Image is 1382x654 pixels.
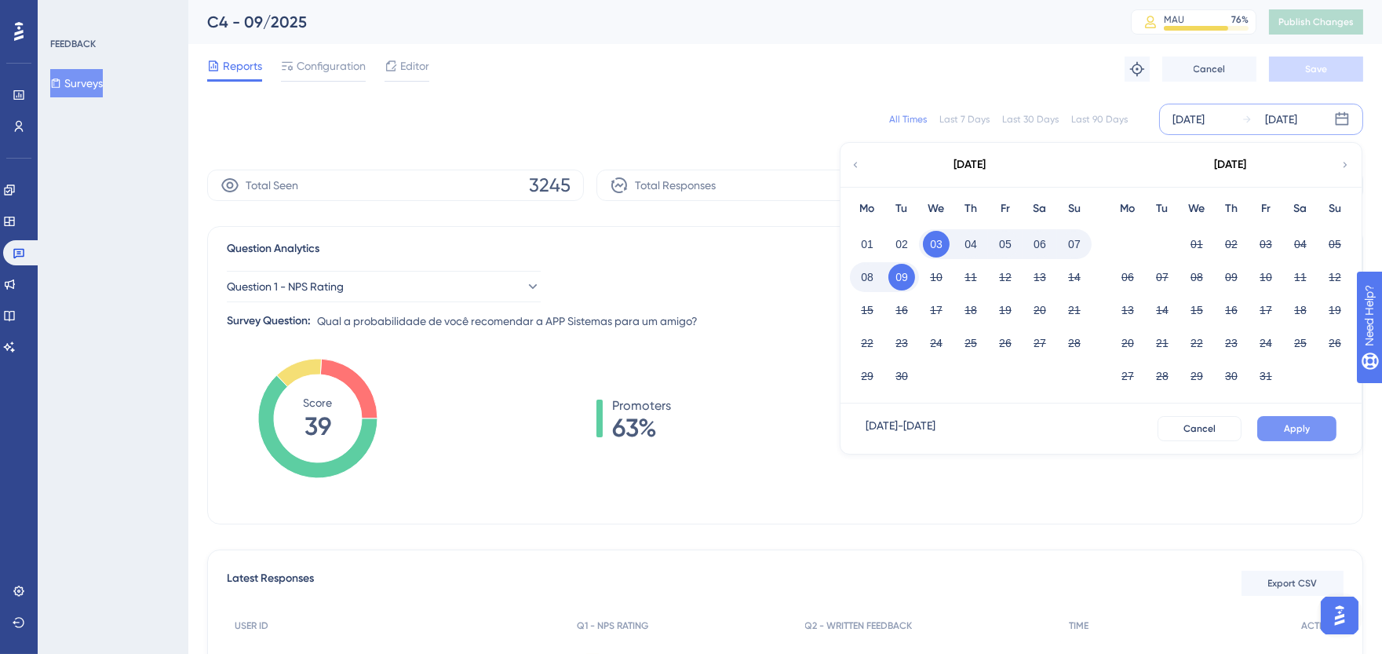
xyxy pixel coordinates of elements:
button: 23 [1218,330,1245,356]
span: Total Seen [246,176,298,195]
button: 24 [1253,330,1279,356]
span: Promoters [612,396,671,415]
button: Surveys [50,69,103,97]
div: Sa [1023,199,1057,218]
button: 05 [1322,231,1348,258]
button: 26 [992,330,1019,356]
button: 20 [1026,297,1053,323]
span: 63% [612,415,671,440]
button: 14 [1061,264,1088,290]
button: Question 1 - NPS Rating [227,271,541,302]
span: Qual a probabilidade de você recomendar a APP Sistemas para um amigo? [317,312,698,331]
button: Cancel [1158,416,1242,441]
span: USER ID [235,619,268,632]
div: Mo [1110,199,1145,218]
button: 24 [923,330,950,356]
button: 01 [1183,231,1210,258]
button: 16 [1218,297,1245,323]
div: Fr [1249,199,1283,218]
button: Apply [1257,416,1336,441]
span: Save [1305,63,1327,75]
tspan: 39 [304,411,331,441]
span: Cancel [1194,63,1226,75]
div: Last 7 Days [939,113,990,126]
button: 21 [1061,297,1088,323]
div: 76 % [1231,13,1249,26]
span: Cancel [1183,422,1216,435]
div: Tu [884,199,919,218]
button: 28 [1061,330,1088,356]
span: Publish Changes [1278,16,1354,28]
button: 13 [1114,297,1141,323]
button: 29 [1183,363,1210,389]
button: 18 [1287,297,1314,323]
span: Q2 - WRITTEN FEEDBACK [805,619,913,632]
button: 16 [888,297,915,323]
div: [DATE] [1215,155,1247,174]
button: 08 [1183,264,1210,290]
button: Save [1269,57,1363,82]
div: Sa [1283,199,1318,218]
button: 04 [957,231,984,258]
button: 29 [854,363,881,389]
span: Question Analytics [227,239,319,258]
button: 07 [1149,264,1176,290]
div: Fr [988,199,1023,218]
button: 10 [923,264,950,290]
div: [DATE] [1265,110,1297,129]
button: 23 [888,330,915,356]
button: 11 [957,264,984,290]
button: 06 [1026,231,1053,258]
button: 15 [1183,297,1210,323]
button: 15 [854,297,881,323]
button: 02 [1218,231,1245,258]
div: FEEDBACK [50,38,96,50]
span: ACTION [1301,619,1336,632]
div: Th [954,199,988,218]
button: 08 [854,264,881,290]
div: [DATE] [1172,110,1205,129]
span: Editor [400,57,429,75]
button: 31 [1253,363,1279,389]
button: 22 [854,330,881,356]
button: 12 [992,264,1019,290]
span: Question 1 - NPS Rating [227,277,344,296]
button: 03 [923,231,950,258]
div: Last 90 Days [1071,113,1128,126]
button: 21 [1149,330,1176,356]
button: 27 [1026,330,1053,356]
button: 18 [957,297,984,323]
span: Export CSV [1268,577,1318,590]
button: 17 [1253,297,1279,323]
span: Reports [223,57,262,75]
div: Th [1214,199,1249,218]
span: Q1 - NPS RATING [577,619,648,632]
button: 22 [1183,330,1210,356]
span: TIME [1069,619,1088,632]
div: We [1180,199,1214,218]
span: Configuration [297,57,366,75]
span: Need Help? [37,4,98,23]
div: [DATE] [954,155,986,174]
button: Publish Changes [1269,9,1363,35]
button: 26 [1322,330,1348,356]
button: 09 [1218,264,1245,290]
div: Tu [1145,199,1180,218]
div: C4 - 09/2025 [207,11,1092,33]
button: 11 [1287,264,1314,290]
div: Survey Question: [227,312,311,331]
button: 02 [888,231,915,258]
tspan: Score [304,396,333,409]
button: 20 [1114,330,1141,356]
button: 07 [1061,231,1088,258]
button: 12 [1322,264,1348,290]
div: MAU [1164,13,1184,26]
button: 14 [1149,297,1176,323]
button: 30 [888,363,915,389]
div: Mo [850,199,884,218]
button: 13 [1026,264,1053,290]
button: 25 [957,330,984,356]
span: 3245 [529,173,571,198]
